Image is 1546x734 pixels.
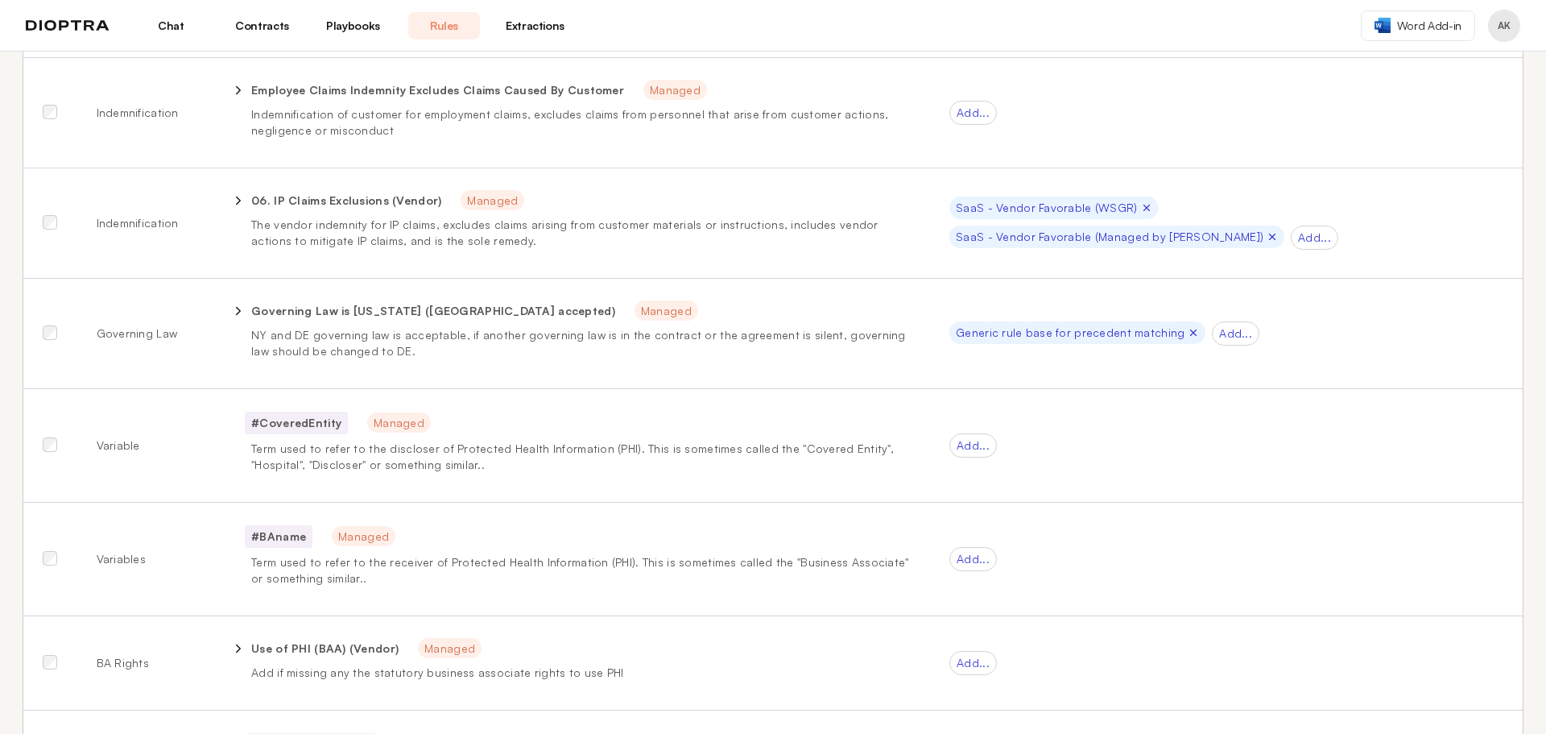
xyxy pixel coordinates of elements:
p: Governing Law is [US_STATE] ([GEOGRAPHIC_DATA] accepted) [251,303,615,319]
span: Managed [418,638,482,658]
span: Managed [635,301,698,321]
td: Indemnification [77,58,210,168]
div: SaaS - Vendor Favorable (WSGR) [949,197,1158,219]
p: Use of PHI (BAA) (Vendor) [251,641,399,657]
p: Add if missing any the statutory business associate rights to use PHI [251,665,911,681]
td: Governing Law [77,279,210,389]
p: #BAname [245,525,312,548]
a: Chat [135,12,207,39]
td: Variable [77,389,210,503]
p: Term used to refer to the receiver of Protected Health Information (PHI). This is sometimes calle... [251,554,911,587]
div: SaaS - Vendor Favorable (Managed by [PERSON_NAME]) [949,226,1284,248]
p: 06. IP Claims Exclusions (Vendor) [251,193,441,209]
td: BA Rights [77,616,210,711]
p: Employee Claims Indemnity Excludes Claims Caused By Customer [251,82,624,98]
span: Managed [643,80,707,100]
a: Playbooks [317,12,389,39]
a: Extractions [499,12,571,39]
p: The vendor indemnity for IP claims, excludes claims arising from customer materials or instructio... [251,217,911,249]
a: Rules [408,12,480,39]
div: Add... [949,547,997,571]
div: Add... [1291,226,1338,250]
div: Add... [949,101,997,125]
span: Word Add-in [1397,18,1461,34]
p: NY and DE governing law is acceptable, if another governing law is in the contract or the agreeme... [251,327,911,359]
div: Add... [1212,321,1259,346]
span: Managed [332,526,395,546]
p: Term used to refer to the discloser of Protected Health Information (PHI). This is sometimes call... [251,441,911,473]
button: Profile menu [1488,10,1520,42]
div: Add... [949,433,997,458]
span: Managed [367,413,431,433]
td: Variables [77,503,210,616]
a: Contracts [226,12,298,39]
div: Generic rule base for precedent matching [949,321,1205,344]
p: Indemnification of customer for employment claims, excludes claims from personnel that arise from... [251,106,911,139]
div: Add... [949,651,997,675]
p: #CoveredEntity [245,412,348,434]
img: logo [26,20,110,31]
img: word [1374,18,1391,33]
td: Indemnification [77,168,210,279]
span: Managed [461,190,524,210]
a: Word Add-in [1361,10,1475,41]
